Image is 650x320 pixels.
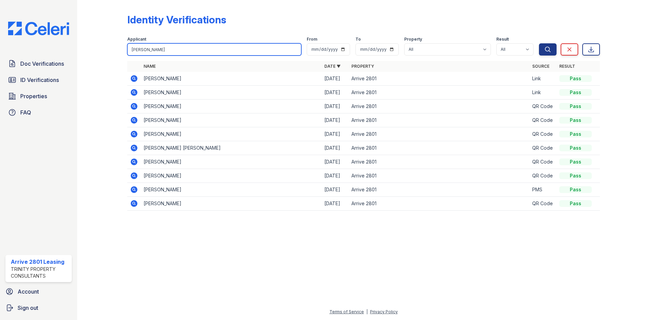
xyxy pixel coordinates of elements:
td: QR Code [529,197,557,211]
td: Arrive 2801 [349,155,529,169]
td: [PERSON_NAME] [141,100,322,113]
td: [PERSON_NAME] [141,183,322,197]
a: Source [532,64,549,69]
td: Link [529,72,557,86]
div: | [366,309,368,314]
div: Pass [559,200,592,207]
span: Doc Verifications [20,60,64,68]
td: [PERSON_NAME] [141,72,322,86]
td: QR Code [529,141,557,155]
td: [PERSON_NAME] [PERSON_NAME] [141,141,322,155]
td: PMS [529,183,557,197]
div: Pass [559,172,592,179]
div: Pass [559,186,592,193]
div: Pass [559,103,592,110]
td: QR Code [529,155,557,169]
div: Pass [559,117,592,124]
td: [PERSON_NAME] [141,197,322,211]
label: To [355,37,361,42]
td: QR Code [529,113,557,127]
a: Terms of Service [329,309,364,314]
td: QR Code [529,100,557,113]
a: Date ▼ [324,64,341,69]
div: Pass [559,158,592,165]
div: Identity Verifications [127,14,226,26]
img: CE_Logo_Blue-a8612792a0a2168367f1c8372b55b34899dd931a85d93a1a3d3e32e68fde9ad4.png [3,22,74,35]
td: [PERSON_NAME] [141,155,322,169]
input: Search by name or phone number [127,43,301,56]
span: ID Verifications [20,76,59,84]
td: [DATE] [322,197,349,211]
td: [DATE] [322,141,349,155]
td: Arrive 2801 [349,72,529,86]
td: Arrive 2801 [349,100,529,113]
a: Doc Verifications [5,57,72,70]
a: Name [144,64,156,69]
td: [DATE] [322,113,349,127]
label: From [307,37,317,42]
td: [DATE] [322,72,349,86]
td: QR Code [529,169,557,183]
span: Account [18,287,39,296]
td: QR Code [529,127,557,141]
a: ID Verifications [5,73,72,87]
td: [PERSON_NAME] [141,127,322,141]
td: Arrive 2801 [349,183,529,197]
td: [DATE] [322,100,349,113]
td: [DATE] [322,127,349,141]
a: Sign out [3,301,74,315]
label: Applicant [127,37,146,42]
div: Pass [559,75,592,82]
td: [DATE] [322,155,349,169]
div: Pass [559,131,592,137]
div: Pass [559,145,592,151]
td: [DATE] [322,183,349,197]
td: Arrive 2801 [349,113,529,127]
td: Arrive 2801 [349,169,529,183]
a: Properties [5,89,72,103]
a: Account [3,285,74,298]
td: Arrive 2801 [349,141,529,155]
span: FAQ [20,108,31,116]
td: [PERSON_NAME] [141,86,322,100]
td: Arrive 2801 [349,197,529,211]
td: Arrive 2801 [349,86,529,100]
span: Sign out [18,304,38,312]
a: Property [351,64,374,69]
td: Link [529,86,557,100]
label: Property [404,37,422,42]
div: Pass [559,89,592,96]
td: [DATE] [322,86,349,100]
span: Properties [20,92,47,100]
td: [PERSON_NAME] [141,113,322,127]
a: FAQ [5,106,72,119]
td: [PERSON_NAME] [141,169,322,183]
a: Result [559,64,575,69]
td: [DATE] [322,169,349,183]
td: Arrive 2801 [349,127,529,141]
a: Privacy Policy [370,309,398,314]
div: Trinity Property Consultants [11,266,69,279]
label: Result [496,37,509,42]
div: Arrive 2801 Leasing [11,258,69,266]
